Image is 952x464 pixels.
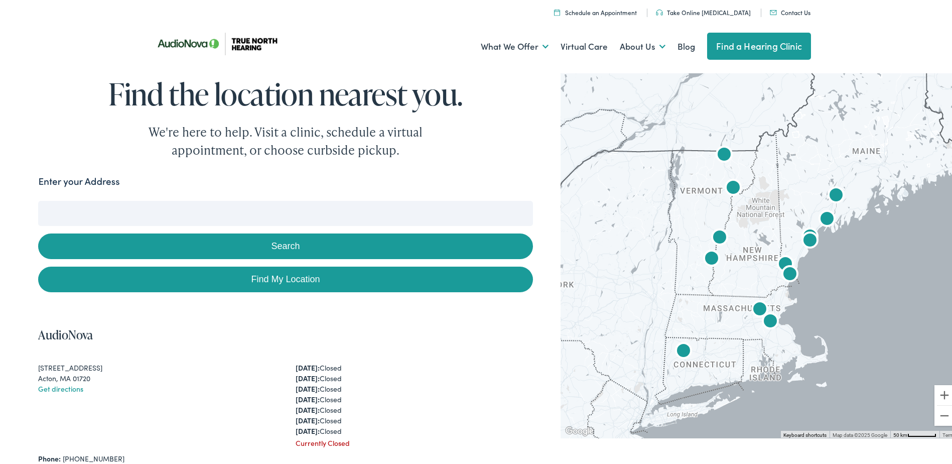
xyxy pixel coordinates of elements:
div: True North Hearing by AudioNova [824,182,848,206]
div: AudioNova [721,175,745,199]
button: Search [38,231,532,257]
input: Enter your address or zip code [38,199,532,224]
a: Virtual Care [561,26,608,63]
div: [STREET_ADDRESS] [38,361,276,371]
strong: [DATE]: [296,424,320,434]
a: Take Online [MEDICAL_DATA] [656,6,751,15]
a: Find My Location [38,265,532,290]
a: Get directions [38,382,83,392]
div: AudioNova [815,206,839,230]
a: Blog [677,26,695,63]
button: Keyboard shortcuts [783,430,827,437]
div: AudioNova [700,246,724,270]
img: Mail icon in color code ffb348, used for communication purposes [770,8,777,13]
a: Find a Hearing Clinic [707,31,811,58]
div: AudioNova [773,251,797,275]
div: Currently Closed [296,436,533,446]
strong: [DATE]: [296,371,320,381]
h1: Find the location nearest you. [38,75,532,108]
div: AudioNova [758,308,782,332]
div: Closed Closed Closed Closed Closed Closed Closed [296,361,533,434]
a: Schedule an Appointment [554,6,637,15]
div: AudioNova [712,142,736,166]
a: Open this area in Google Maps (opens a new window) [563,423,596,436]
a: [PHONE_NUMBER] [63,451,124,461]
button: Map Scale: 50 km per 54 pixels [890,429,939,436]
a: AudioNova [38,324,93,341]
img: Google [563,423,596,436]
strong: [DATE]: [296,361,320,371]
div: AudioNova [778,261,802,285]
img: Headphones icon in color code ffb348 [656,8,663,14]
div: AudioNova [748,296,772,320]
div: AudioNova [798,227,822,252]
label: Enter your Address [38,172,119,187]
div: AudioNova [671,338,696,362]
a: What We Offer [481,26,549,63]
strong: [DATE]: [296,403,320,413]
div: AudioNova [798,223,822,248]
strong: [DATE]: [296,392,320,402]
strong: [DATE]: [296,413,320,423]
div: We're here to help. Visit a clinic, schedule a virtual appointment, or choose curbside pickup. [125,121,446,157]
div: True North Hearing by AudioNova [708,224,732,249]
strong: [DATE]: [296,382,320,392]
span: Map data ©2025 Google [833,430,887,436]
img: Icon symbolizing a calendar in color code ffb348 [554,7,560,14]
div: Acton, MA 01720 [38,371,276,382]
a: Contact Us [770,6,810,15]
a: About Us [620,26,665,63]
strong: Phone: [38,451,61,461]
span: 50 km [893,430,907,436]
